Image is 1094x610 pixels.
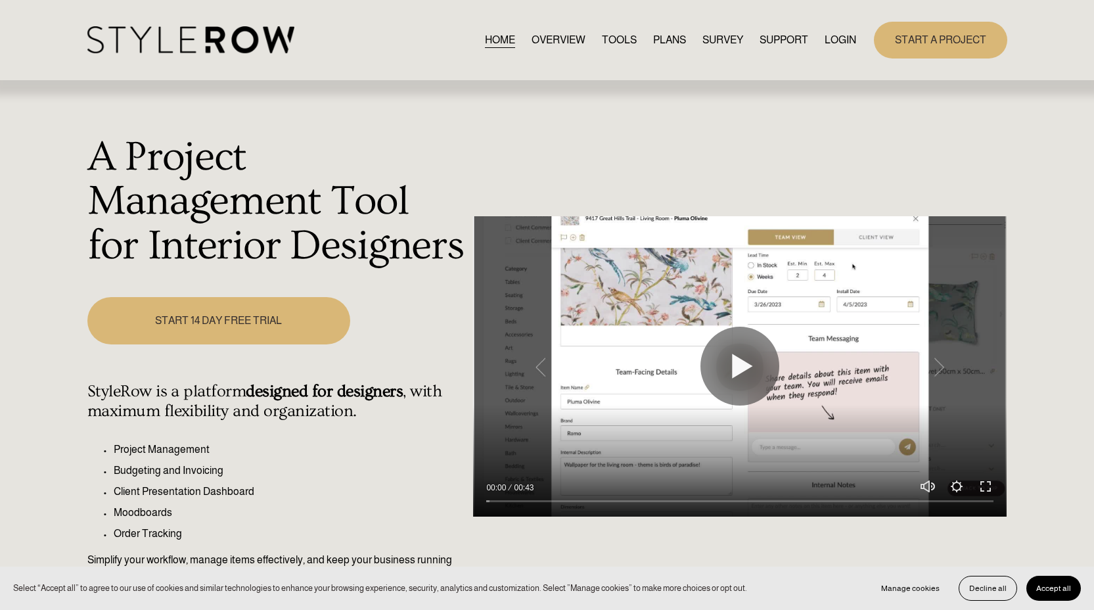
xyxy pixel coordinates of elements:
a: OVERVIEW [532,31,585,49]
h4: StyleRow is a platform , with maximum flexibility and organization. [87,382,467,421]
a: START A PROJECT [874,22,1007,58]
span: Decline all [969,584,1007,593]
span: Manage cookies [881,584,940,593]
p: Simplify your workflow, manage items effectively, and keep your business running seamlessly. [87,552,467,584]
a: folder dropdown [760,31,808,49]
p: Moodboards [114,505,467,521]
div: Current time [486,481,509,494]
h1: A Project Management Tool for Interior Designers [87,135,467,269]
p: Order Tracking [114,526,467,542]
button: Play [700,327,779,406]
a: TOOLS [602,31,637,49]
p: Project Management [114,442,467,457]
button: Manage cookies [871,576,949,601]
div: Duration [509,481,537,494]
p: Client Presentation Dashboard [114,484,467,500]
p: Select “Accept all” to agree to our use of cookies and similar technologies to enhance your brows... [13,582,747,594]
span: SUPPORT [760,32,808,48]
a: HOME [485,31,515,49]
a: START 14 DAY FREE TRIAL [87,297,350,344]
strong: designed for designers [246,382,403,401]
img: StyleRow [87,26,294,53]
button: Decline all [959,576,1017,601]
a: PLANS [653,31,686,49]
a: LOGIN [825,31,856,49]
a: SURVEY [702,31,743,49]
input: Seek [486,496,993,505]
p: Budgeting and Invoicing [114,463,467,479]
span: Accept all [1036,584,1071,593]
button: Accept all [1026,576,1081,601]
